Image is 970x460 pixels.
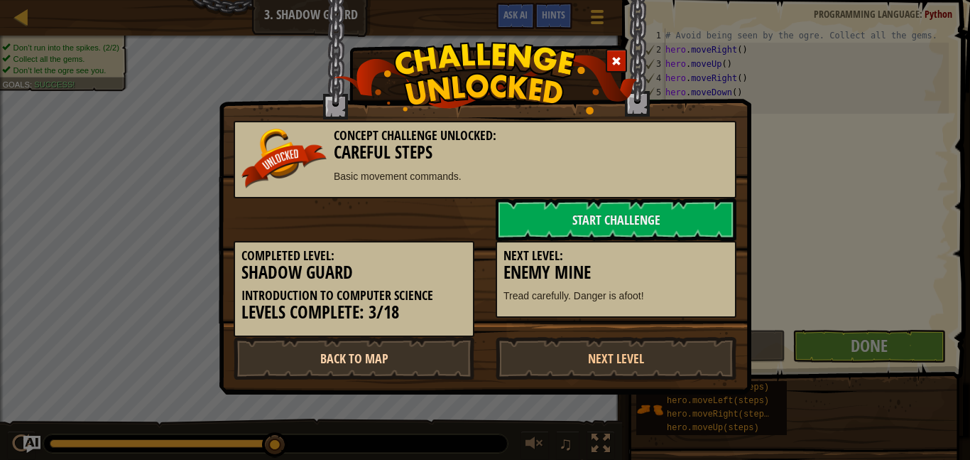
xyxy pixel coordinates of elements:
h5: Introduction to Computer Science [241,289,467,303]
a: Back to Map [234,337,474,380]
h5: Completed Level: [241,249,467,263]
h3: Enemy Mine [503,263,729,282]
span: Concept Challenge Unlocked: [334,127,496,144]
img: unlocked_banner.png [241,129,327,188]
h5: Next Level: [503,249,729,263]
h3: Levels Complete: 3/18 [241,303,467,322]
p: Basic movement commands. [241,169,729,183]
a: Next Level [496,337,736,380]
p: Tread carefully. Danger is afoot! [503,289,729,303]
h3: Shadow Guard [241,263,467,282]
img: challenge_unlocked.png [333,42,638,114]
h3: Careful Steps [241,143,729,162]
a: Start Challenge [496,198,736,241]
